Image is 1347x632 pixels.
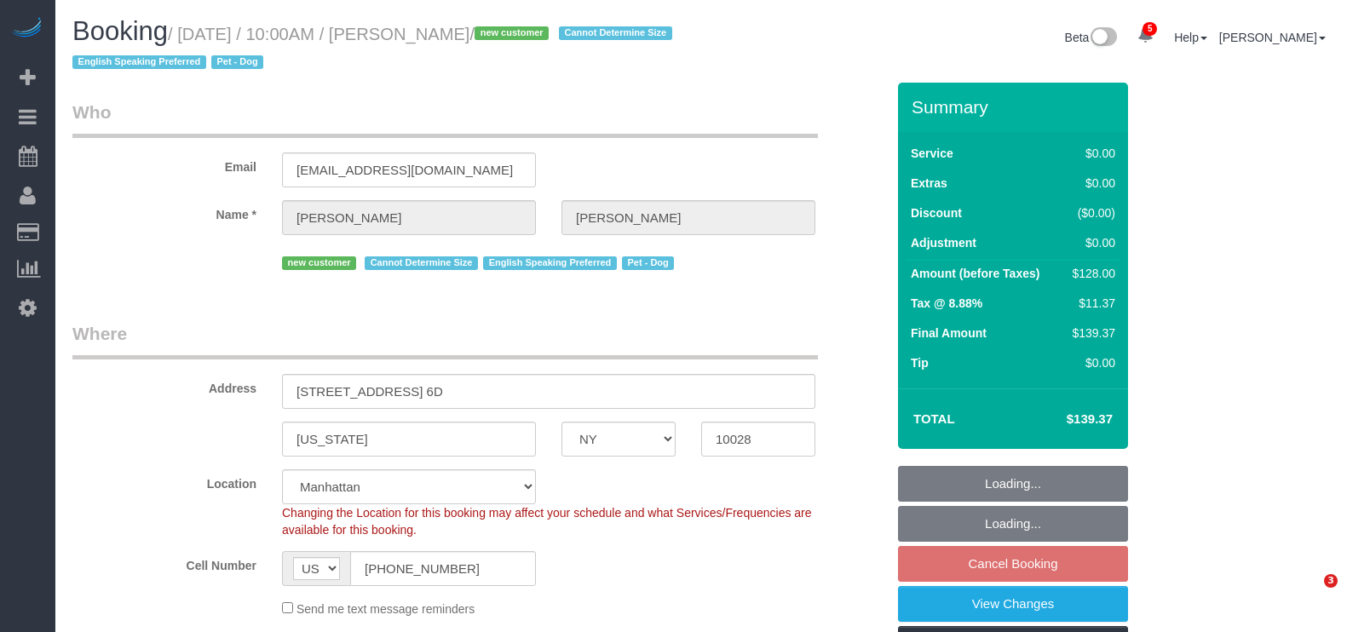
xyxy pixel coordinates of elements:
[701,422,815,457] input: Zip Code
[1066,175,1115,192] div: $0.00
[60,200,269,223] label: Name *
[1174,31,1207,44] a: Help
[365,256,478,270] span: Cannot Determine Size
[911,204,962,221] label: Discount
[282,200,536,235] input: First Name
[282,422,536,457] input: City
[1129,17,1162,55] a: 5
[898,586,1128,622] a: View Changes
[1289,574,1330,615] iframe: Intercom live chat
[1066,325,1115,342] div: $139.37
[911,265,1039,282] label: Amount (before Taxes)
[1089,27,1117,49] img: New interface
[622,256,674,270] span: Pet - Dog
[1016,412,1113,427] h4: $139.37
[60,152,269,175] label: Email
[1324,574,1338,588] span: 3
[911,325,987,342] label: Final Amount
[911,354,929,371] label: Tip
[60,469,269,492] label: Location
[913,411,955,426] strong: Total
[911,295,982,312] label: Tax @ 8.88%
[475,26,549,40] span: new customer
[211,55,263,69] span: Pet - Dog
[60,551,269,574] label: Cell Number
[1065,31,1118,44] a: Beta
[559,26,672,40] span: Cannot Determine Size
[1143,22,1157,36] span: 5
[1066,234,1115,251] div: $0.00
[1219,31,1326,44] a: [PERSON_NAME]
[282,256,356,270] span: new customer
[72,321,818,359] legend: Where
[60,374,269,397] label: Address
[911,234,976,251] label: Adjustment
[911,175,947,192] label: Extras
[350,551,536,586] input: Cell Number
[72,55,206,69] span: English Speaking Preferred
[72,100,818,138] legend: Who
[1066,204,1115,221] div: ($0.00)
[911,145,953,162] label: Service
[912,97,1120,117] h3: Summary
[72,25,677,72] small: / [DATE] / 10:00AM / [PERSON_NAME]
[1066,295,1115,312] div: $11.37
[296,602,475,616] span: Send me text message reminders
[561,200,815,235] input: Last Name
[282,152,536,187] input: Email
[483,256,617,270] span: English Speaking Preferred
[1066,145,1115,162] div: $0.00
[10,17,44,41] img: Automaid Logo
[1066,265,1115,282] div: $128.00
[72,16,168,46] span: Booking
[1066,354,1115,371] div: $0.00
[282,506,812,537] span: Changing the Location for this booking may affect your schedule and what Services/Frequencies are...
